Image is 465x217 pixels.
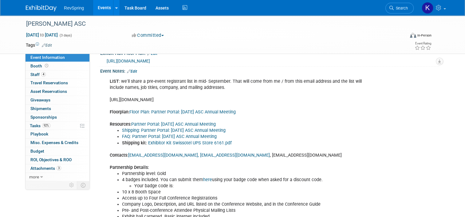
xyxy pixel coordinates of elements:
a: Asset Reservations [26,87,89,96]
a: Booth [26,62,89,70]
span: 4 [41,72,46,77]
div: Event Notes: [100,67,439,74]
span: (3 days) [59,33,72,37]
span: Budget [30,149,44,154]
a: Attachments3 [26,164,89,173]
a: Sponsorships [26,113,89,121]
li: Access up to Four Full Conference Registrations [122,195,370,201]
b: Partnership Details: [110,165,149,170]
span: Booth not reserved yet [44,63,49,68]
span: Sponsorships [30,115,57,120]
a: [URL][DOMAIN_NAME] [107,59,150,63]
span: Booth [30,63,49,68]
a: Edit [127,69,137,74]
li: Your badge code is: [134,183,370,189]
span: ROI, Objectives & ROO [30,157,72,162]
div: [PERSON_NAME] ASC [24,18,397,29]
a: Travel Reservations [26,79,89,87]
div: Event Rating [415,42,431,45]
a: FAQ: Partner Portal: [DATE] ASC Annual Meeting [122,134,217,139]
a: Giveaways [26,96,89,104]
span: Event Information [30,55,65,60]
span: Misc. Expenses & Credits [30,140,78,145]
span: 3 [57,166,61,170]
button: Committed [130,32,166,39]
img: ExhibitDay [26,5,57,11]
td: Tags [26,42,52,48]
span: Travel Reservations [30,80,68,85]
a: Search [385,3,414,13]
a: Staff4 [26,70,89,79]
li: Partnership level: Gold [122,171,370,177]
span: Attachments [30,166,61,171]
td: Personalize Event Tab Strip [66,181,77,189]
span: Asset Reservations [30,89,67,94]
b: Contacts [110,153,127,158]
a: Exhibitor Kit Swissotel UPS Store 6161.pdf [148,140,232,146]
li: Pre- and Post-conference Attendee Physical Mailing Lists [122,207,370,214]
a: Misc. Expenses & Credits [26,139,89,147]
a: Shipping: Partner Portal: [DATE] ASC Annual Meeting [122,128,226,133]
img: Kelsey Culver [422,2,433,14]
div: Event Format [372,32,432,41]
span: 92% [42,123,50,128]
b: Resources [110,122,130,127]
span: to [39,32,45,37]
a: [EMAIL_ADDRESS][DOMAIN_NAME], [EMAIL_ADDRESS][DOMAIN_NAME] [128,153,270,158]
b: Floorplan [110,109,128,115]
li: 10 x 8 Booth Space [122,189,370,195]
span: Tasks [30,123,50,128]
li: Company Logo, Description, and URL listed on the Conference Website, and in the Conference Guide [122,201,370,207]
li: 4 badges included. You can submit them using your badge code when asked for a discount code. [122,177,370,189]
a: here [203,177,212,182]
b: Shipping kit: [122,140,147,146]
b: LIST [110,79,119,84]
span: RevSpring [64,6,84,10]
a: Tasks92% [26,122,89,130]
a: more [26,173,89,181]
span: Playbook [30,131,48,136]
a: Shipments [26,105,89,113]
a: ROI, Objectives & ROO [26,156,89,164]
a: Playbook [26,130,89,138]
span: Giveaways [30,97,50,102]
a: Edit [42,43,52,48]
span: [DATE] [DATE] [26,32,58,38]
span: Shipments [30,106,51,111]
div: In-Person [417,33,432,38]
span: Search [394,6,408,10]
a: Partner Portal: [DATE] ASC Annual Meeting [131,122,216,127]
span: Staff [30,72,46,77]
a: Floor Plan: Partner Portal: [DATE] ASC Annual Meeting [129,109,236,115]
td: Toggle Event Tabs [77,181,90,189]
span: more [29,174,39,179]
a: Event Information [26,53,89,62]
a: Budget [26,147,89,155]
img: Format-Inperson.png [410,33,416,38]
